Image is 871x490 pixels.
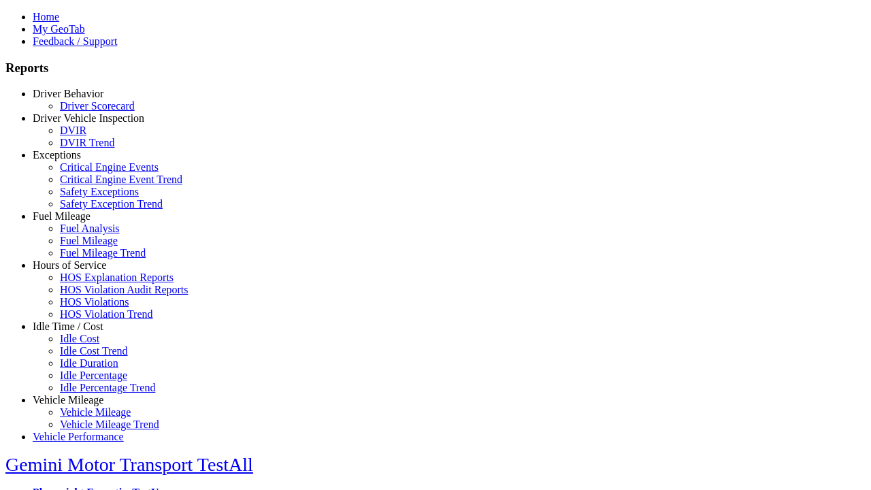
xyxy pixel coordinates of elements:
[60,333,99,344] a: Idle Cost
[33,23,85,35] a: My GeoTab
[60,186,139,197] a: Safety Exceptions
[33,259,106,271] a: Hours of Service
[60,345,128,357] a: Idle Cost Trend
[5,454,253,475] a: Gemini Motor Transport TestAll
[60,284,188,295] a: HOS Violation Audit Reports
[33,210,91,222] a: Fuel Mileage
[60,272,174,283] a: HOS Explanation Reports
[33,431,124,442] a: Vehicle Performance
[60,370,127,381] a: Idle Percentage
[5,61,866,76] h3: Reports
[60,100,135,112] a: Driver Scorecard
[60,382,155,393] a: Idle Percentage Trend
[33,394,103,406] a: Vehicle Mileage
[33,35,117,47] a: Feedback / Support
[33,149,81,161] a: Exceptions
[60,125,86,136] a: DVIR
[33,88,103,99] a: Driver Behavior
[60,247,146,259] a: Fuel Mileage Trend
[60,235,118,246] a: Fuel Mileage
[60,198,163,210] a: Safety Exception Trend
[60,296,129,308] a: HOS Violations
[60,174,182,185] a: Critical Engine Event Trend
[60,137,114,148] a: DVIR Trend
[60,357,118,369] a: Idle Duration
[60,308,153,320] a: HOS Violation Trend
[33,11,59,22] a: Home
[33,112,144,124] a: Driver Vehicle Inspection
[60,406,131,418] a: Vehicle Mileage
[33,321,103,332] a: Idle Time / Cost
[60,419,159,430] a: Vehicle Mileage Trend
[60,161,159,173] a: Critical Engine Events
[60,223,120,234] a: Fuel Analysis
